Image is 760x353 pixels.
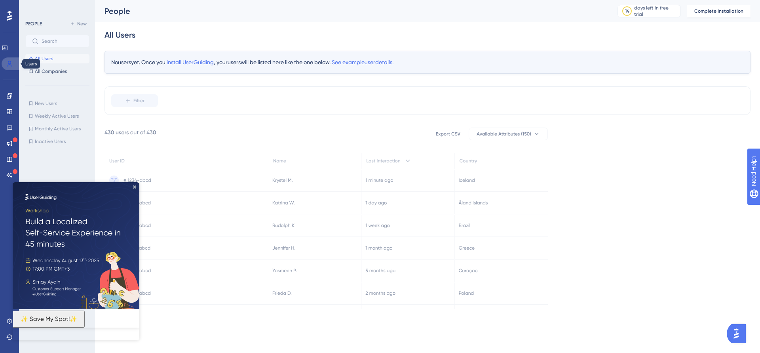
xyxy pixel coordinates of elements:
[25,124,89,134] button: Monthly Active Users
[167,59,214,65] span: install UserGuiding
[111,94,158,107] button: Filter
[35,126,81,132] span: Monthly Active Users
[104,6,598,17] div: People
[133,97,144,104] span: Filter
[35,68,67,74] span: All Companies
[35,113,79,119] span: Weekly Active Users
[35,100,57,107] span: New Users
[104,51,750,74] div: No users yet. Once you , your users will be listed here like the one below.
[25,111,89,121] button: Weekly Active Users
[25,137,89,146] button: Inactive Users
[694,8,743,14] span: Complete Installation
[687,5,750,17] button: Complete Installation
[634,5,678,17] div: days left in free trial
[25,21,42,27] div: PEOPLE
[42,38,83,44] input: Search
[67,19,89,29] button: New
[19,2,49,11] span: Need Help?
[104,29,135,40] div: All Users
[25,67,89,76] button: All Companies
[35,138,66,145] span: Inactive Users
[332,59,393,65] span: See example user details.
[120,3,123,6] div: Close Preview
[77,21,87,27] span: New
[25,54,89,63] button: All Users
[35,55,53,62] span: All Users
[25,99,89,108] button: New Users
[625,8,629,14] div: 14
[727,322,750,345] iframe: UserGuiding AI Assistant Launcher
